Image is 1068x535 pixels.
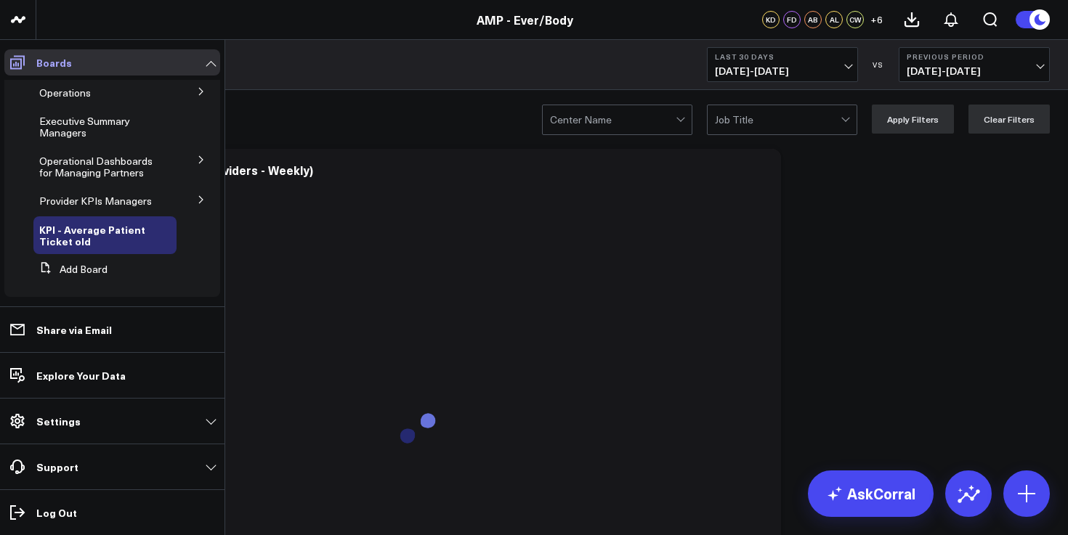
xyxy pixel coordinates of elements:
a: Operations [39,87,91,99]
p: Log Out [36,507,77,518]
a: Provider KPIs Managers [39,195,152,207]
a: KPI - Average Patient Ticket old [39,224,160,247]
b: Last 30 Days [715,52,850,61]
span: Executive Summary Managers [39,114,130,139]
p: Share via Email [36,324,112,335]
span: KPI - Average Patient Ticket old [39,222,145,248]
button: Clear Filters [968,105,1050,134]
button: Apply Filters [872,105,954,134]
span: Operations [39,86,91,99]
p: Support [36,461,78,473]
div: CW [846,11,864,28]
button: +6 [867,11,885,28]
div: AB [804,11,822,28]
a: AskCorral [808,470,934,517]
button: Previous Period[DATE]-[DATE] [899,47,1050,82]
span: [DATE] - [DATE] [715,65,850,77]
span: + 6 [870,15,883,25]
b: Previous Period [907,52,1042,61]
p: Settings [36,415,81,427]
div: AL [825,11,843,28]
a: Log Out [4,499,220,526]
span: Provider KPIs Managers [39,194,152,208]
div: KD [762,11,780,28]
button: Add Board [33,256,108,282]
a: Executive Summary Managers [39,115,158,139]
a: AMP - Ever/Body [477,12,573,28]
a: Operational Dashboards for Managing Partners [39,155,164,179]
p: Boards [36,57,72,68]
span: Operational Dashboards for Managing Partners [39,154,153,179]
div: FD [783,11,801,28]
p: Explore Your Data [36,369,126,381]
button: Last 30 Days[DATE]-[DATE] [707,47,858,82]
div: VS [865,60,891,69]
span: [DATE] - [DATE] [907,65,1042,77]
